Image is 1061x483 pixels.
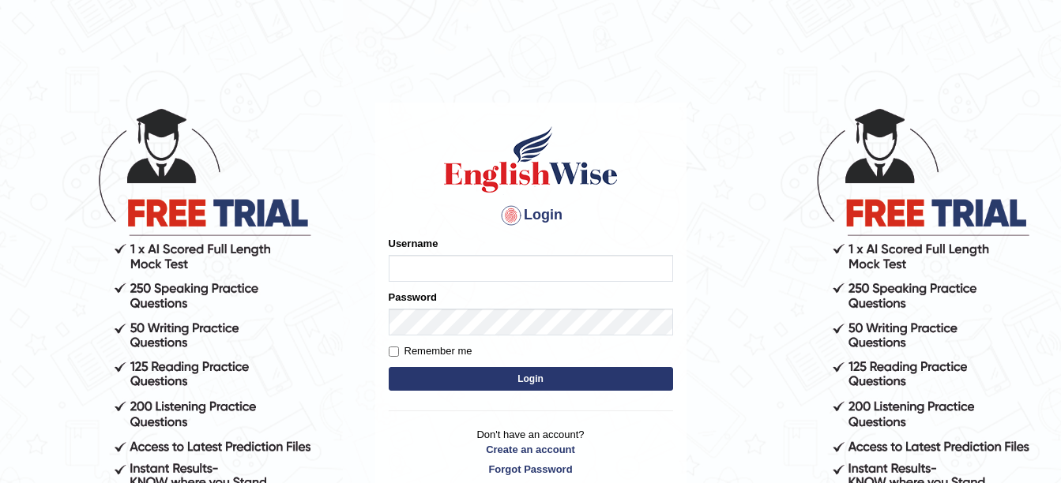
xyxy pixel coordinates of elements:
img: Logo of English Wise sign in for intelligent practice with AI [441,124,621,195]
p: Don't have an account? [389,427,673,476]
input: Remember me [389,346,399,357]
a: Create an account [389,442,673,457]
h4: Login [389,203,673,228]
button: Login [389,367,673,391]
a: Forgot Password [389,462,673,477]
label: Username [389,236,438,251]
label: Remember me [389,343,472,359]
label: Password [389,290,437,305]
